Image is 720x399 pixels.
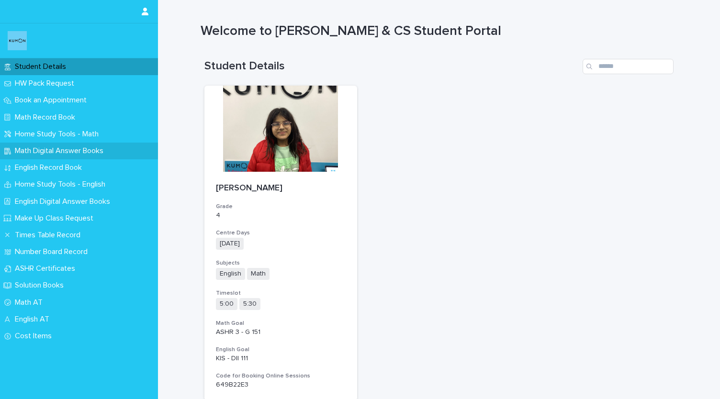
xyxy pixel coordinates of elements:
p: HW Pack Request [11,79,82,88]
p: English Record Book [11,163,90,172]
p: Times Table Record [11,231,88,240]
img: o6XkwfS7S2qhyeB9lxyF [8,31,27,50]
p: ASHR 3 - G 151 [216,328,346,336]
span: 5:30 [239,298,260,310]
h3: Grade [216,203,346,211]
p: Home Study Tools - Math [11,130,106,139]
p: ASHR Certificates [11,264,83,273]
h1: Welcome to [PERSON_NAME] & CS Student Portal [201,23,670,40]
h3: Subjects [216,259,346,267]
p: Student Details [11,62,74,71]
h3: Timeslot [216,289,346,297]
span: Math [247,268,270,280]
span: English [216,268,245,280]
h3: Centre Days [216,229,346,237]
p: 4 [216,211,346,220]
span: 5:00 [216,298,237,310]
p: KIS - DII 111 [216,355,346,363]
p: [PERSON_NAME] [216,183,346,194]
p: Number Board Record [11,247,95,256]
h1: Student Details [204,59,579,73]
p: Home Study Tools - English [11,180,113,189]
p: Math AT [11,298,50,307]
input: Search [583,59,674,74]
p: Book an Appointment [11,96,94,105]
p: Math Record Book [11,113,83,122]
p: Make Up Class Request [11,214,101,223]
p: English Digital Answer Books [11,197,118,206]
p: Solution Books [11,281,71,290]
p: Math Digital Answer Books [11,146,111,155]
p: English AT [11,315,57,324]
p: Cost Items [11,332,59,341]
h3: Math Goal [216,320,346,327]
h3: English Goal [216,346,346,354]
h3: Code for Booking Online Sessions [216,372,346,380]
span: [DATE] [216,238,244,250]
p: 649B22E3 [216,381,346,389]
